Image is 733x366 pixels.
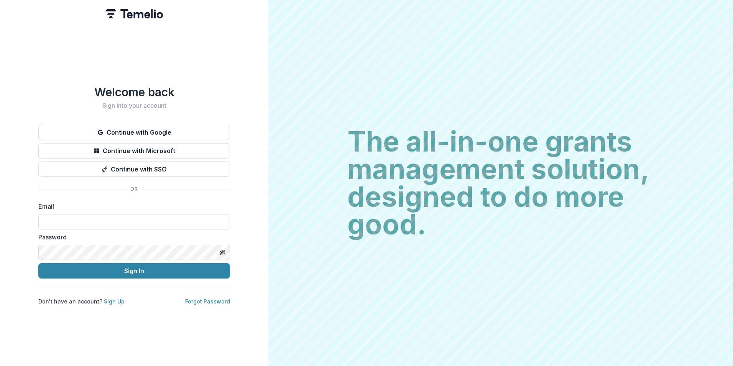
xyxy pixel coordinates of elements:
label: Password [38,232,225,242]
a: Forgot Password [185,298,230,305]
img: Temelio [105,9,163,18]
a: Sign Up [104,298,125,305]
h2: Sign into your account [38,102,230,109]
h1: Welcome back [38,85,230,99]
button: Continue with SSO [38,162,230,177]
button: Continue with Google [38,125,230,140]
button: Continue with Microsoft [38,143,230,158]
label: Email [38,202,225,211]
button: Sign In [38,263,230,279]
button: Toggle password visibility [216,246,228,259]
p: Don't have an account? [38,297,125,305]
